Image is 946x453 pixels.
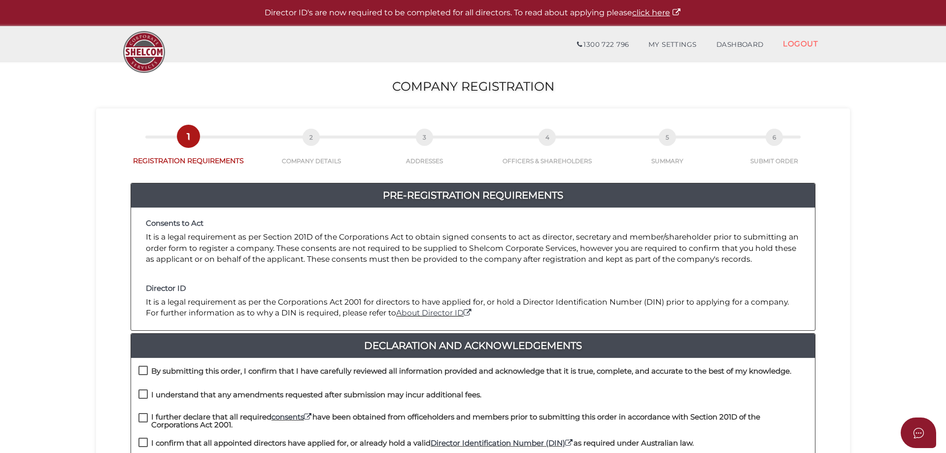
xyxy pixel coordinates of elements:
[367,139,482,165] a: 3ADDRESSES
[396,308,473,317] a: About Director ID
[146,284,800,293] h4: Director ID
[151,391,481,399] h4: I understand that any amendments requested after submission may incur additional fees.
[303,129,320,146] span: 2
[539,129,556,146] span: 4
[25,7,921,19] p: Director ID's are now required to be completed for all directors. To read about applying please
[416,129,433,146] span: 3
[431,438,574,448] a: Director Identification Number (DIN)
[271,412,312,421] a: consents
[639,35,707,55] a: MY SETTINGS
[151,367,791,376] h4: By submitting this order, I confirm that I have carefully reviewed all information provided and a...
[146,232,800,265] p: It is a legal requirement as per Section 201D of the Corporations Act to obtain signed consents t...
[659,129,676,146] span: 5
[632,8,681,17] a: click here
[766,129,783,146] span: 6
[180,128,197,145] span: 1
[612,139,723,165] a: 5SUMMARY
[773,34,828,54] a: LOGOUT
[131,187,815,203] a: Pre-Registration Requirements
[131,338,815,353] a: Declaration And Acknowledgements
[146,297,800,319] p: It is a legal requirement as per the Corporations Act 2001 for directors to have applied for, or ...
[151,413,808,429] h4: I further declare that all required have been obtained from officeholders and members prior to su...
[901,418,936,448] button: Open asap
[567,35,639,55] a: 1300 722 796
[146,219,800,228] h4: Consents to Act
[482,139,612,165] a: 4OFFICERS & SHAREHOLDERS
[707,35,774,55] a: DASHBOARD
[151,439,694,448] h4: I confirm that all appointed directors have applied for, or already hold a valid as required unde...
[256,139,367,165] a: 2COMPANY DETAILS
[121,139,256,166] a: 1REGISTRATION REQUIREMENTS
[118,26,170,78] img: Logo
[723,139,825,165] a: 6SUBMIT ORDER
